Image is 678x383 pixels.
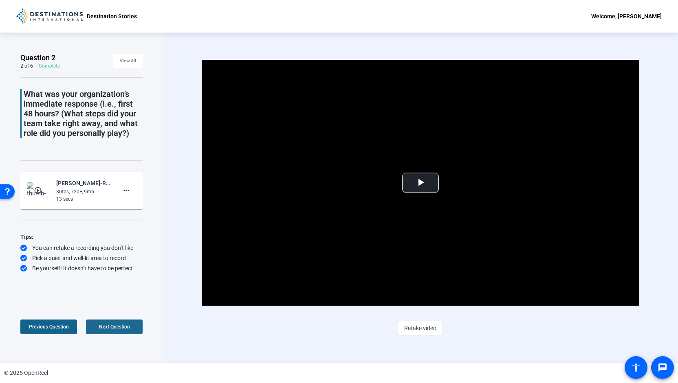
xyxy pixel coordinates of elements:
mat-icon: message [658,363,667,372]
button: View All [113,54,143,68]
span: View All [120,55,136,67]
div: Welcome, [PERSON_NAME] [591,11,662,21]
span: Question 2 [20,53,55,63]
button: Retake video [398,321,443,335]
span: Next Question [99,324,130,330]
div: Complete [39,63,60,69]
div: 2 of 6 [20,63,33,69]
button: Play Video [402,173,439,193]
span: Retake video [404,320,436,336]
div: Be yourself! It doesn’t have to be perfect [20,264,143,272]
div: Tips: [20,232,143,242]
img: OpenReel logo [16,8,83,24]
mat-icon: more_horiz [121,186,131,195]
div: Video Player [202,60,639,306]
div: Pick a quiet and well-lit area to record [20,254,143,262]
span: Previous Question [29,324,69,330]
mat-icon: accessibility [631,363,641,372]
div: 13 secs [56,195,111,203]
p: What was your organization’s immediate response (i.e., first 48 hours? (What steps did your team ... [24,89,143,138]
img: thumb-nail [27,182,51,199]
div: [PERSON_NAME]-Risk Mitigation - Destination Stories-Destination Stories-1754925814408-webcam [56,178,111,188]
button: Previous Question [20,320,77,334]
div: 30fps, 720P, 9mb [56,188,111,195]
div: © 2025 OpenReel [4,369,48,377]
mat-icon: play_circle_outline [34,186,44,195]
button: Next Question [86,320,143,334]
p: Destination Stories [87,11,137,21]
div: You can retake a recording you don’t like [20,244,143,252]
